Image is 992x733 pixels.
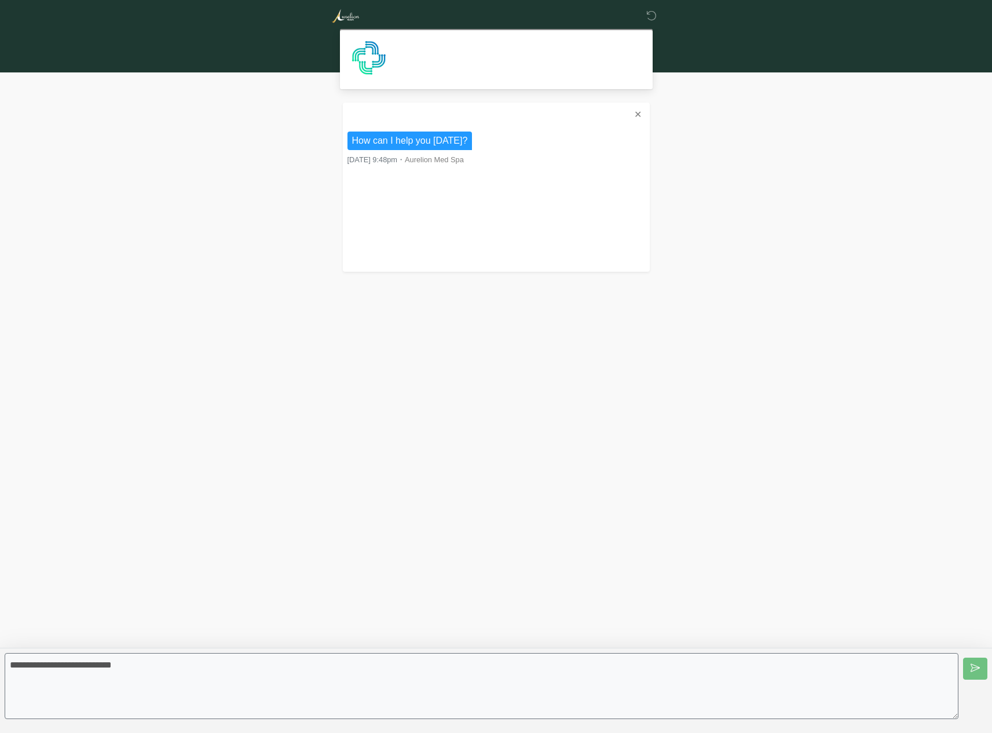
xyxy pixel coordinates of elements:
[352,41,386,75] img: Agent Avatar
[331,9,360,23] img: Aurelion Med Spa Logo
[347,132,473,150] li: How can I help you [DATE]?
[347,155,398,164] span: [DATE] 9:48pm
[631,107,645,122] button: ✕
[347,155,464,164] small: ・
[405,155,464,164] span: Aurelion Med Spa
